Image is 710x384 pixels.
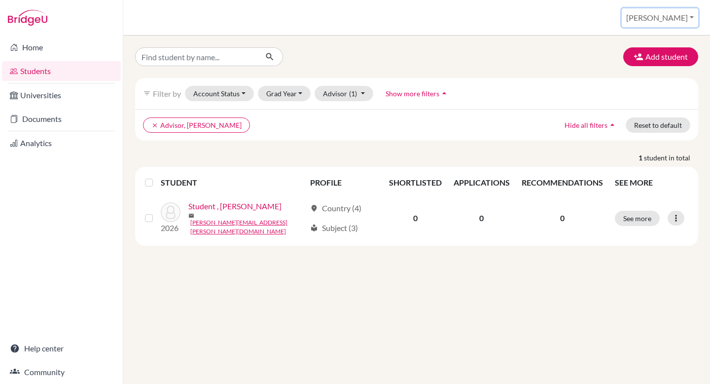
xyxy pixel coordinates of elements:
[188,200,282,212] a: Student , [PERSON_NAME]
[143,89,151,97] i: filter_list
[143,117,250,133] button: clearAdvisor, [PERSON_NAME]
[310,204,318,212] span: location_on
[607,120,617,130] i: arrow_drop_up
[522,212,603,224] p: 0
[448,171,516,194] th: APPLICATIONS
[135,47,257,66] input: Find student by name...
[2,339,121,358] a: Help center
[2,85,121,105] a: Universities
[258,86,311,101] button: Grad Year
[644,153,698,163] span: student in total
[190,218,306,236] a: [PERSON_NAME][EMAIL_ADDRESS][PERSON_NAME][DOMAIN_NAME]
[377,86,458,101] button: Show more filtersarrow_drop_up
[2,109,121,129] a: Documents
[2,61,121,81] a: Students
[188,213,194,219] span: mail
[622,8,698,27] button: [PERSON_NAME]
[383,194,448,242] td: 0
[304,171,383,194] th: PROFILE
[556,117,626,133] button: Hide all filtersarrow_drop_up
[448,194,516,242] td: 0
[161,202,180,222] img: Student , Jessica
[383,171,448,194] th: SHORTLISTED
[151,122,158,129] i: clear
[639,153,644,163] strong: 1
[626,117,690,133] button: Reset to default
[386,89,439,98] span: Show more filters
[310,222,358,234] div: Subject (3)
[516,171,609,194] th: RECOMMENDATIONS
[2,38,121,57] a: Home
[185,86,254,101] button: Account Status
[615,211,660,226] button: See more
[153,89,181,98] span: Filter by
[623,47,698,66] button: Add student
[2,133,121,153] a: Analytics
[439,88,449,98] i: arrow_drop_up
[565,121,607,129] span: Hide all filters
[2,362,121,382] a: Community
[161,171,304,194] th: STUDENT
[349,89,357,98] span: (1)
[609,171,694,194] th: SEE MORE
[310,202,361,214] div: Country (4)
[315,86,373,101] button: Advisor(1)
[8,10,47,26] img: Bridge-U
[310,224,318,232] span: local_library
[161,222,180,234] p: 2026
